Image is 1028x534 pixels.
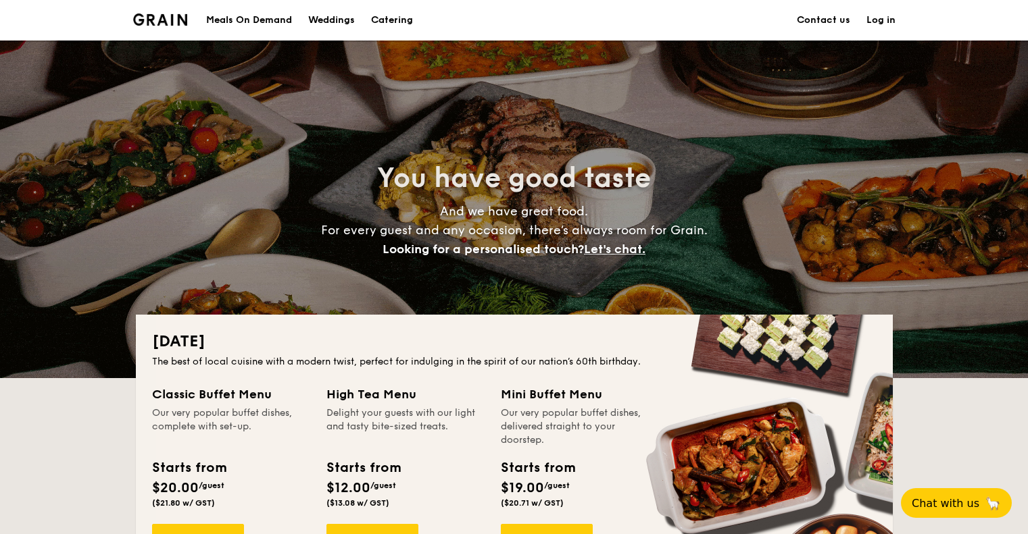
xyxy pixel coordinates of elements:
div: High Tea Menu [326,385,485,404]
span: $12.00 [326,480,370,496]
span: Chat with us [912,497,979,510]
div: Delight your guests with our light and tasty bite-sized treats. [326,406,485,447]
h2: [DATE] [152,331,877,352]
a: Logotype [133,14,188,26]
div: Our very popular buffet dishes, complete with set-up. [152,406,310,447]
span: Let's chat. [584,242,645,257]
span: /guest [544,481,570,490]
div: Mini Buffet Menu [501,385,659,404]
div: Starts from [326,458,400,478]
div: Starts from [501,458,574,478]
span: ($21.80 w/ GST) [152,498,215,508]
div: Classic Buffet Menu [152,385,310,404]
span: /guest [199,481,224,490]
span: 🦙 [985,496,1001,511]
span: And we have great food. For every guest and any occasion, there’s always room for Grain. [321,204,708,257]
span: ($13.08 w/ GST) [326,498,389,508]
span: Looking for a personalised touch? [383,242,584,257]
span: ($20.71 w/ GST) [501,498,564,508]
span: $19.00 [501,480,544,496]
div: Our very popular buffet dishes, delivered straight to your doorstep. [501,406,659,447]
button: Chat with us🦙 [901,488,1012,518]
div: The best of local cuisine with a modern twist, perfect for indulging in the spirit of our nation’... [152,355,877,369]
span: /guest [370,481,396,490]
div: Starts from [152,458,226,478]
span: You have good taste [377,162,651,194]
img: Grain [133,14,188,26]
span: $20.00 [152,480,199,496]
